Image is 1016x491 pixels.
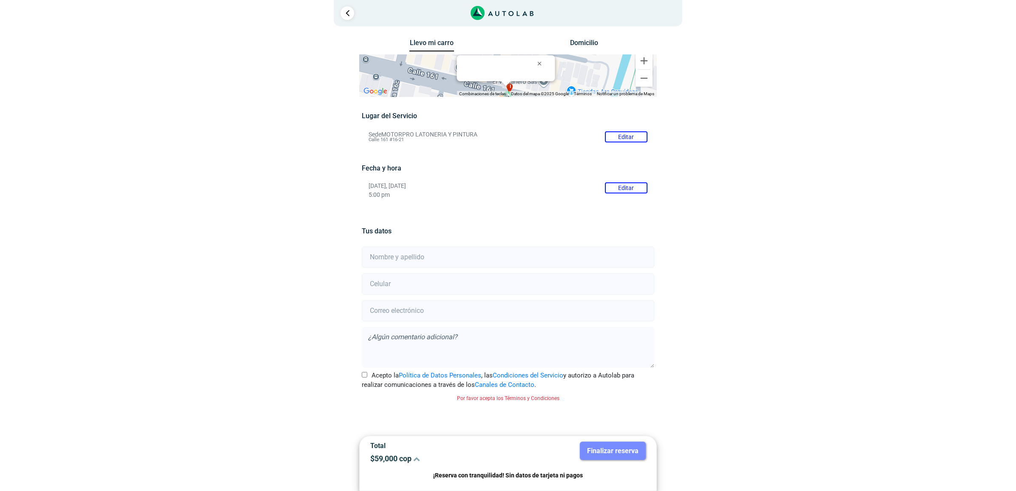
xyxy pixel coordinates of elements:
[409,39,454,52] button: Llevo mi carro
[511,91,569,96] span: Datos del mapa ©2025 Google
[362,247,654,268] input: Nombre y apellido
[341,6,354,20] a: Ir al paso anterior
[471,9,534,17] a: Link al sitio de autolab
[562,39,607,51] button: Domicilio
[459,91,506,97] button: Combinaciones de teclas
[457,395,559,401] small: Por favor acepta los Términos y Condiciones
[362,300,654,321] input: Correo electrónico
[369,191,647,199] p: 5:00 pm
[370,454,502,463] p: $ 59,000 cop
[493,372,563,379] a: Condiciones del Servicio
[475,381,534,389] a: Canales de Contacto
[462,76,550,82] b: MOTORPRO LATONERIA Y PINTURA
[510,83,511,91] span: i
[462,76,550,88] div: Calle 161 #16-21
[605,182,647,193] button: Editar
[399,372,481,379] a: Política de Datos Personales
[370,471,646,480] p: ¡Reserva con tranquilidad! Sin datos de tarjeta ni pagos
[531,53,552,74] button: Cerrar
[636,70,653,87] button: Reducir
[361,86,389,97] img: Google
[362,227,654,235] h5: Tus datos
[574,91,592,96] a: Términos (se abre en una nueva pestaña)
[370,442,502,450] p: Total
[362,112,654,120] h5: Lugar del Servicio
[597,91,654,96] a: Notificar un problema de Maps
[361,86,389,97] a: Abre esta zona en Google Maps (se abre en una nueva ventana)
[362,273,654,295] input: Celular
[362,371,654,390] label: Acepto la , las y autorizo a Autolab para realizar comunicaciones a través de los .
[580,442,646,460] button: Finalizar reserva
[362,372,367,377] input: Acepto laPolítica de Datos Personales, lasCondiciones del Servicioy autorizo a Autolab para reali...
[369,182,647,190] p: [DATE], [DATE]
[636,52,653,69] button: Ampliar
[362,164,654,172] h5: Fecha y hora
